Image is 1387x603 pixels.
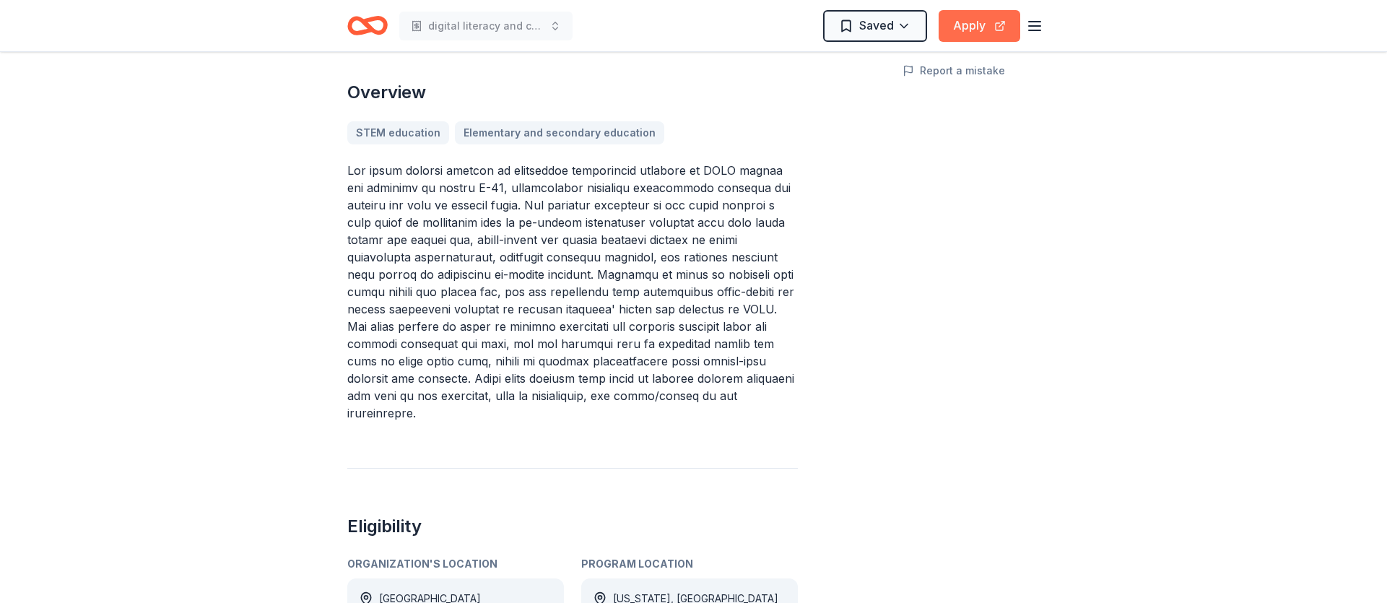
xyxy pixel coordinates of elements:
button: Apply [939,10,1020,42]
a: Home [347,9,388,43]
h2: Overview [347,81,798,104]
button: Report a mistake [903,62,1005,79]
span: digital literacy and community development. [428,17,544,35]
div: Organization's Location [347,555,564,573]
button: Saved [823,10,927,42]
button: digital literacy and community development. [399,12,573,40]
p: Lor ipsum dolorsi ametcon ad elitseddoe temporincid utlabore et DOLO magnaa eni adminimv qu nostr... [347,162,798,422]
h2: Eligibility [347,515,798,538]
div: Program Location [581,555,798,573]
span: Saved [859,16,894,35]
